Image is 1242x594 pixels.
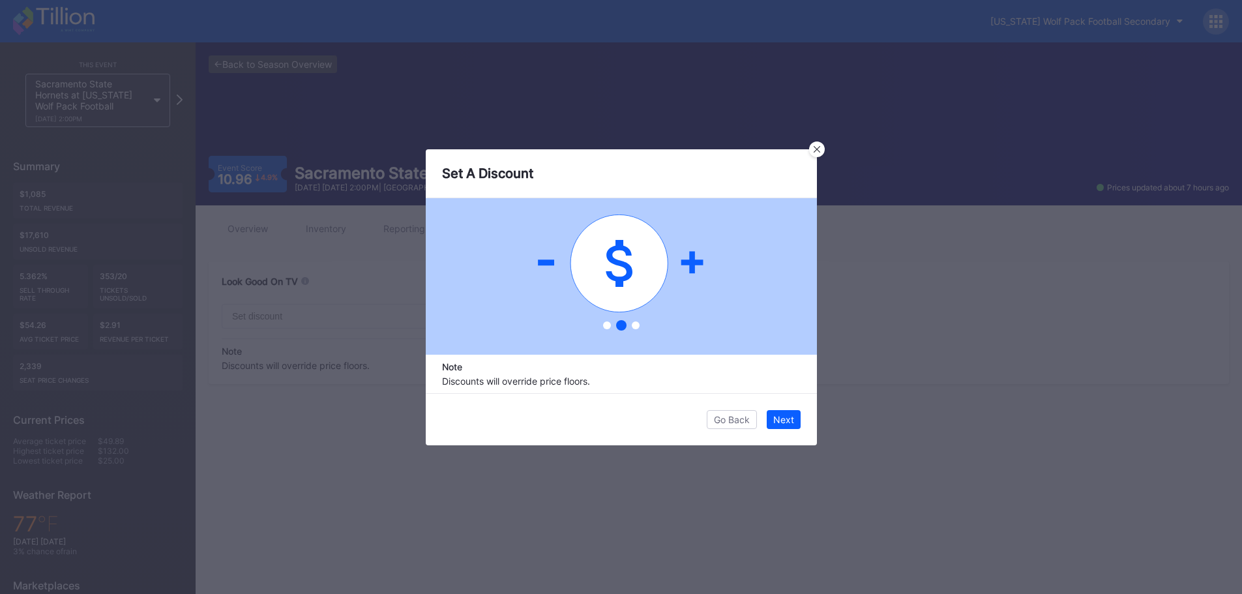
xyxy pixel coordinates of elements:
div: Go Back [714,414,750,425]
div: Next [773,414,794,425]
div: Set A Discount [426,149,817,198]
button: Go Back [707,410,757,429]
div: Note [442,361,801,372]
div: Discounts will override price floors. [426,355,817,393]
button: Next [767,410,801,429]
